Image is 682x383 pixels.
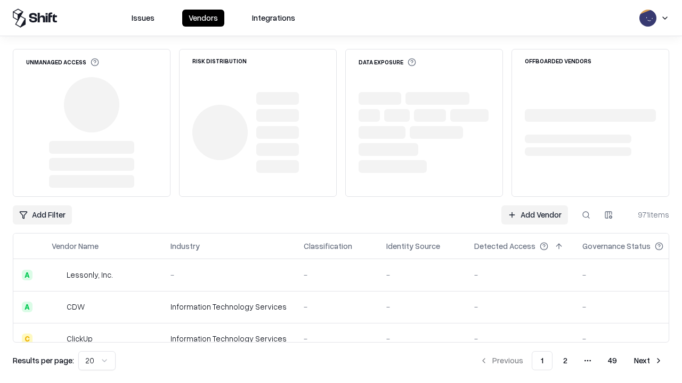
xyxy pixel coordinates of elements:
[555,351,576,370] button: 2
[26,58,99,66] div: Unmanaged Access
[473,351,669,370] nav: pagination
[386,269,457,280] div: -
[474,301,565,312] div: -
[304,240,352,252] div: Classification
[582,269,680,280] div: -
[304,301,369,312] div: -
[13,355,74,366] p: Results per page:
[170,333,287,344] div: Information Technology Services
[52,302,62,312] img: CDW
[52,240,99,252] div: Vendor Name
[22,270,33,280] div: A
[386,301,457,312] div: -
[67,269,113,280] div: Lessonly, Inc.
[359,58,416,66] div: Data Exposure
[182,10,224,27] button: Vendors
[170,240,200,252] div: Industry
[304,333,369,344] div: -
[386,240,440,252] div: Identity Source
[474,240,535,252] div: Detected Access
[67,333,93,344] div: ClickUp
[22,302,33,312] div: A
[386,333,457,344] div: -
[582,240,651,252] div: Governance Status
[582,333,680,344] div: -
[304,269,369,280] div: -
[52,334,62,344] img: ClickUp
[627,209,669,220] div: 971 items
[52,270,62,280] img: Lessonly, Inc.
[525,58,591,64] div: Offboarded Vendors
[22,334,33,344] div: C
[474,333,565,344] div: -
[13,205,72,224] button: Add Filter
[474,269,565,280] div: -
[532,351,553,370] button: 1
[170,301,287,312] div: Information Technology Services
[582,301,680,312] div: -
[628,351,669,370] button: Next
[192,58,247,64] div: Risk Distribution
[599,351,626,370] button: 49
[170,269,287,280] div: -
[246,10,302,27] button: Integrations
[67,301,85,312] div: CDW
[501,205,568,224] a: Add Vendor
[125,10,161,27] button: Issues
